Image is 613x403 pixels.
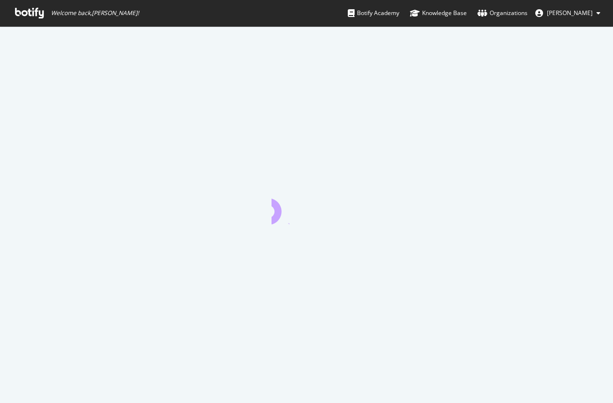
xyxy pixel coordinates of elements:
button: [PERSON_NAME] [528,5,608,21]
div: Botify Academy [348,8,399,18]
div: animation [272,189,341,224]
div: Knowledge Base [410,8,467,18]
span: Brandon Shallenberger [547,9,593,17]
div: Organizations [477,8,528,18]
span: Welcome back, [PERSON_NAME] ! [51,9,139,17]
